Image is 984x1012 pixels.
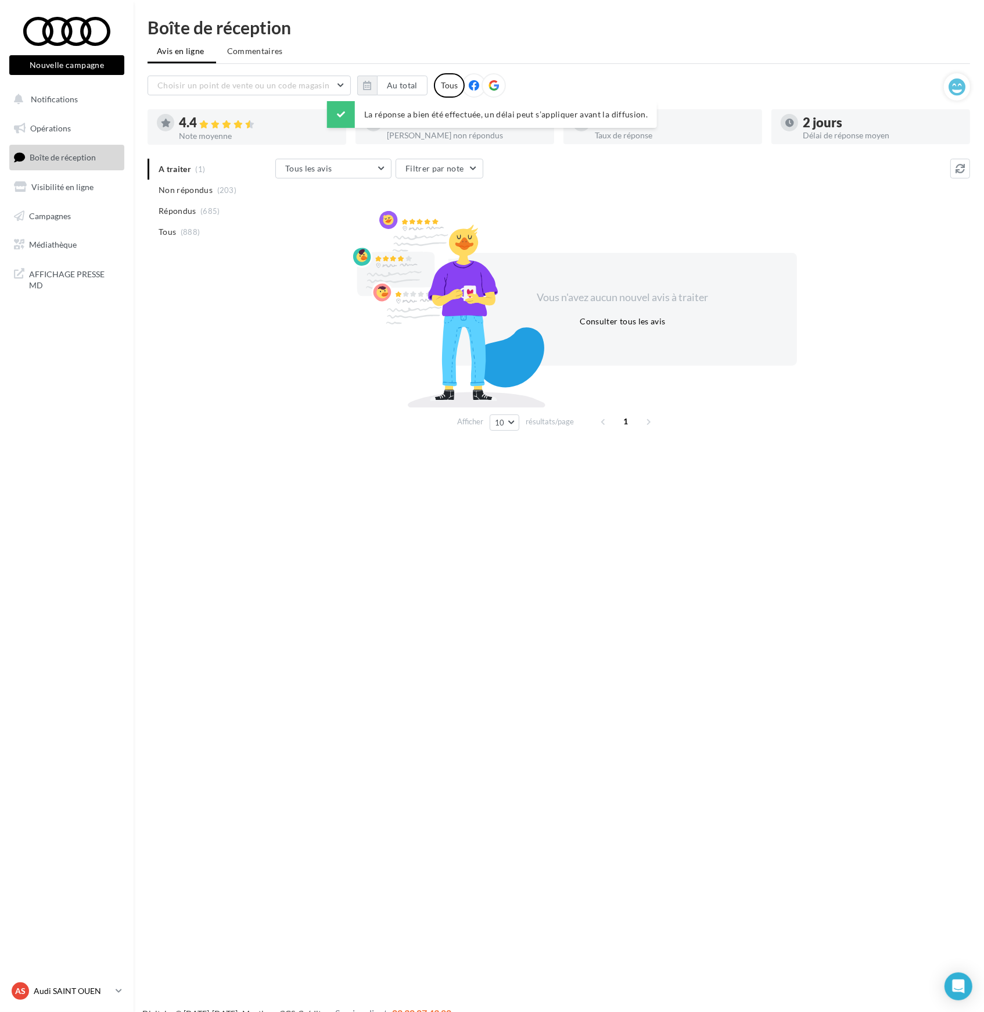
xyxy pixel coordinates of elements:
[396,159,483,178] button: Filtrer par note
[945,972,972,1000] div: Open Intercom Messenger
[9,55,124,75] button: Nouvelle campagne
[377,76,428,95] button: Au total
[617,412,635,431] span: 1
[181,227,200,237] span: (888)
[495,418,505,427] span: 10
[31,94,78,104] span: Notifications
[7,233,127,257] a: Médiathèque
[595,131,753,140] div: Taux de réponse
[357,76,428,95] button: Au total
[179,116,337,130] div: 4.4
[29,266,120,291] span: AFFICHAGE PRESSE MD
[7,116,127,141] a: Opérations
[285,163,332,173] span: Tous les avis
[275,159,392,178] button: Tous les avis
[148,19,970,36] div: Boîte de réception
[327,101,657,128] div: La réponse a bien été effectuée, un délai peut s’appliquer avant la diffusion.
[227,45,283,57] span: Commentaires
[200,206,220,216] span: (685)
[575,314,670,328] button: Consulter tous les avis
[7,262,127,296] a: AFFICHAGE PRESSE MD
[159,184,213,196] span: Non répondus
[34,985,111,997] p: Audi SAINT OUEN
[159,226,176,238] span: Tous
[803,116,961,129] div: 2 jours
[523,290,723,305] div: Vous n'avez aucun nouvel avis à traiter
[159,205,196,217] span: Répondus
[30,123,71,133] span: Opérations
[595,116,753,129] div: 77 %
[31,182,94,192] span: Visibilité en ligne
[29,210,71,220] span: Campagnes
[29,239,77,249] span: Médiathèque
[9,980,124,1002] a: AS Audi SAINT OUEN
[15,985,26,997] span: AS
[157,80,329,90] span: Choisir un point de vente ou un code magasin
[457,416,483,427] span: Afficher
[7,204,127,228] a: Campagnes
[217,185,237,195] span: (203)
[7,87,122,112] button: Notifications
[434,73,465,98] div: Tous
[30,152,96,162] span: Boîte de réception
[803,131,961,140] div: Délai de réponse moyen
[526,416,574,427] span: résultats/page
[7,145,127,170] a: Boîte de réception
[490,414,519,431] button: 10
[148,76,351,95] button: Choisir un point de vente ou un code magasin
[179,132,337,140] div: Note moyenne
[7,175,127,199] a: Visibilité en ligne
